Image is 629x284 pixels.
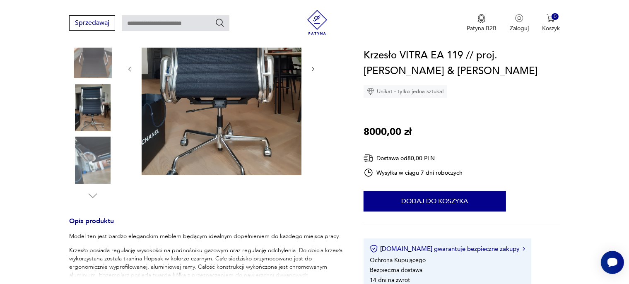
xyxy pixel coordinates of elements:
[69,21,115,26] a: Sprzedawaj
[523,247,525,251] img: Ikona strzałki w prawo
[364,48,560,79] h1: Krzesło VITRA EA 119 // proj. [PERSON_NAME] & [PERSON_NAME]
[370,266,422,274] li: Bezpieczna dostawa
[552,13,559,20] div: 0
[601,251,624,274] iframe: Smartsupp widget button
[370,245,525,253] button: [DOMAIN_NAME] gwarantuje bezpieczne zakupy
[215,18,225,28] button: Szukaj
[467,14,496,32] button: Patyna B2B
[370,245,378,253] img: Ikona certyfikatu
[69,232,344,241] p: Model ten jest bardzo eleganckim meblem będącym idealnym dopełnieniem do każdego miejsca pracy.
[467,24,496,32] p: Patyna B2B
[69,219,344,232] h3: Opis produktu
[542,24,560,32] p: Koszyk
[69,137,116,184] img: Zdjęcie produktu Krzesło VITRA EA 119 // proj. Charles & Ray Eames
[510,24,529,32] p: Zaloguj
[542,14,560,32] button: 0Koszyk
[364,124,412,140] p: 8000,00 zł
[69,15,115,31] button: Sprzedawaj
[467,14,496,32] a: Ikona medaluPatyna B2B
[510,14,529,32] button: Zaloguj
[364,153,463,164] div: Dostawa od 80,00 PLN
[367,88,374,95] img: Ikona diamentu
[364,168,463,178] div: Wysyłka w ciągu 7 dni roboczych
[547,14,555,22] img: Ikona koszyka
[370,256,426,264] li: Ochrona Kupującego
[364,153,374,164] img: Ikona dostawy
[364,85,447,98] div: Unikat - tylko jedna sztuka!
[370,276,410,284] li: 14 dni na zwrot
[364,191,506,212] button: Dodaj do koszyka
[515,14,523,22] img: Ikonka użytkownika
[477,14,486,23] img: Ikona medalu
[69,84,116,131] img: Zdjęcie produktu Krzesło VITRA EA 119 // proj. Charles & Ray Eames
[69,31,116,79] img: Zdjęcie produktu Krzesło VITRA EA 119 // proj. Charles & Ray Eames
[305,10,330,35] img: Patyna - sklep z meblami i dekoracjami vintage
[69,246,344,279] p: Krzesło posiada regulację wysokości na podnośniku gazowym oraz regulację odchylenia. Do obicia kr...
